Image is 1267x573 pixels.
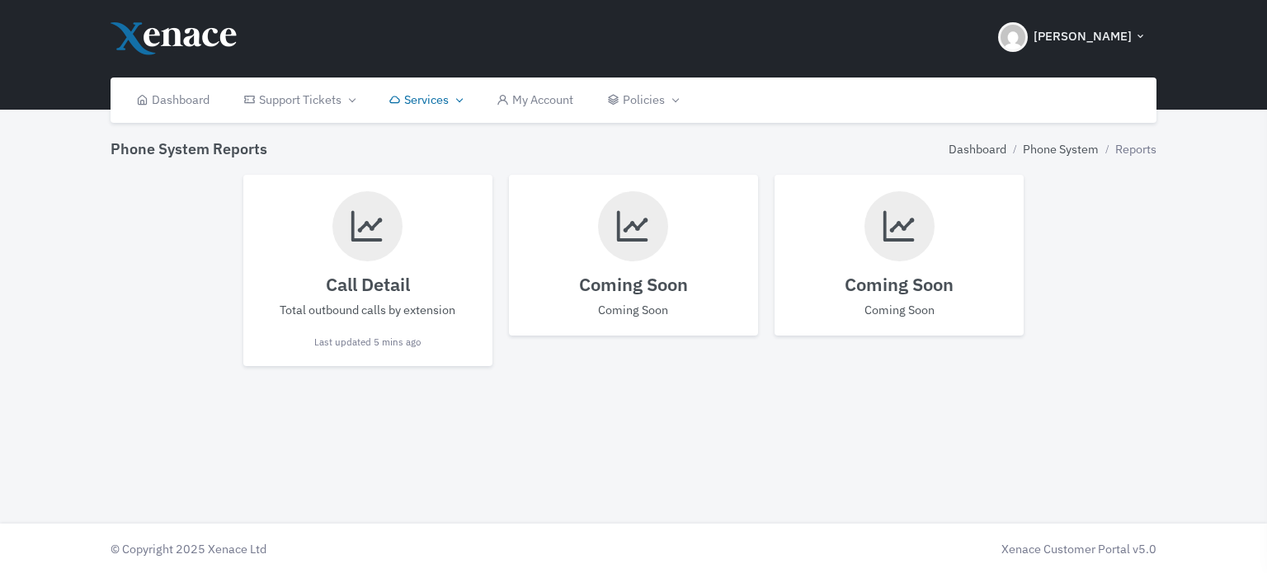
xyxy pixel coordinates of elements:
[1023,140,1099,158] a: Phone System
[1034,27,1132,46] span: [PERSON_NAME]
[372,77,479,123] a: Services
[243,175,492,367] a: Call Detail Total outbound calls by extension Last updated 5 mins ago
[642,540,1156,558] div: Xenace Customer Portal v5.0
[314,336,421,348] small: Last updated 5 mins ago
[260,301,476,319] p: Total outbound calls by extension
[525,274,742,295] h4: Coming Soon
[226,77,371,123] a: Support Tickets
[791,301,1007,319] p: Coming Soon
[949,140,1006,158] a: Dashboard
[525,301,742,319] p: Coming Soon
[591,77,695,123] a: Policies
[1099,140,1156,158] li: Reports
[111,140,267,158] h4: Phone System Reports
[988,8,1156,66] button: [PERSON_NAME]
[509,175,758,336] a: Coming Soon Coming Soon
[479,77,591,123] a: My Account
[260,274,476,295] h4: Call Detail
[791,274,1007,295] h4: Coming Soon
[102,540,633,558] div: © Copyright 2025 Xenace Ltd
[998,22,1028,52] img: Header Avatar
[775,175,1024,336] a: Coming Soon Coming Soon
[119,77,227,123] a: Dashboard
